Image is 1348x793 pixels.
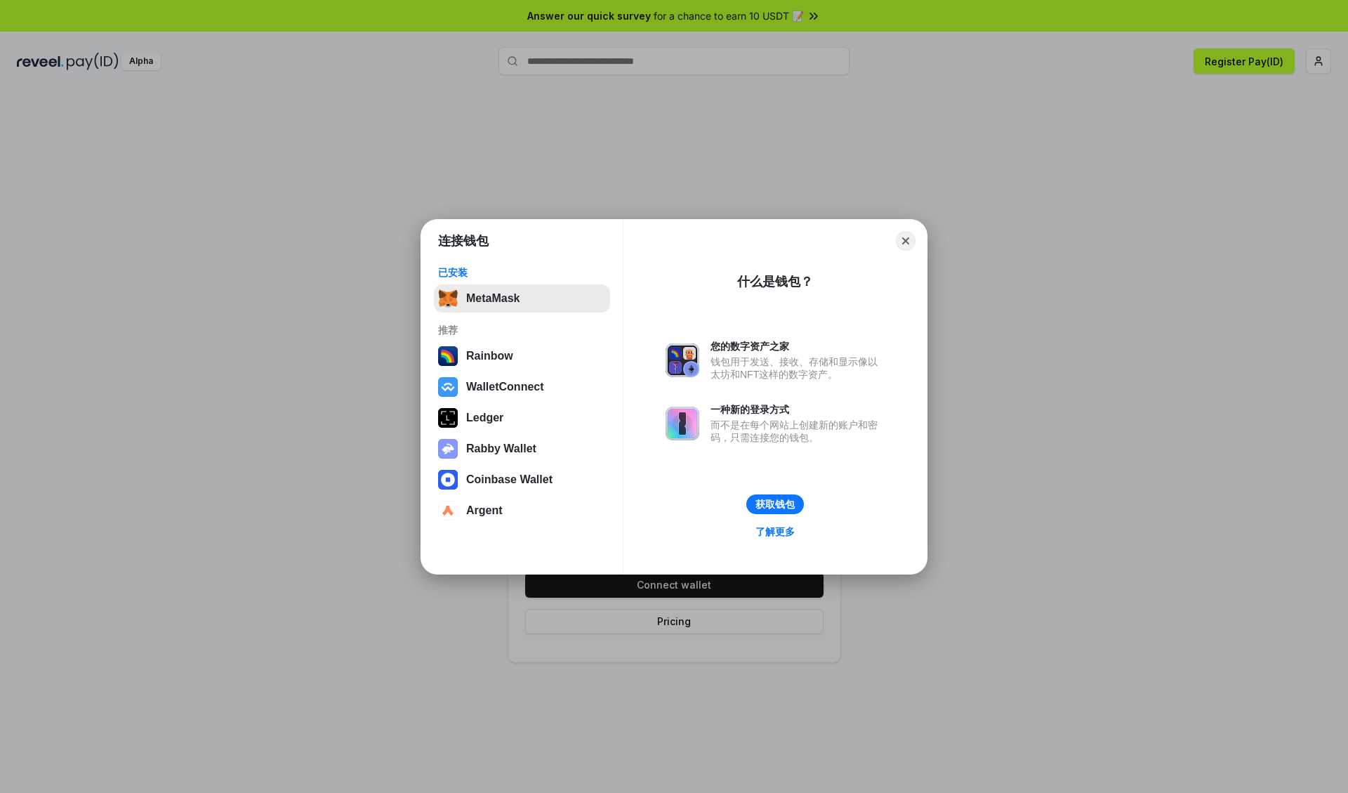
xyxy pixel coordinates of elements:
[434,466,610,494] button: Coinbase Wallet
[755,498,795,511] div: 获取钱包
[896,231,916,251] button: Close
[466,412,503,424] div: Ledger
[666,343,699,377] img: svg+xml,%3Csvg%20xmlns%3D%22http%3A%2F%2Fwww.w3.org%2F2000%2Fsvg%22%20fill%3D%22none%22%20viewBox...
[746,494,804,514] button: 获取钱包
[434,373,610,401] button: WalletConnect
[666,407,699,440] img: svg+xml,%3Csvg%20xmlns%3D%22http%3A%2F%2Fwww.w3.org%2F2000%2Fsvg%22%20fill%3D%22none%22%20viewBox...
[466,381,544,393] div: WalletConnect
[466,443,536,455] div: Rabby Wallet
[755,525,795,538] div: 了解更多
[434,284,610,313] button: MetaMask
[438,439,458,459] img: svg+xml,%3Csvg%20xmlns%3D%22http%3A%2F%2Fwww.w3.org%2F2000%2Fsvg%22%20fill%3D%22none%22%20viewBox...
[438,501,458,520] img: svg+xml,%3Csvg%20width%3D%2228%22%20height%3D%2228%22%20viewBox%3D%220%200%2028%2028%22%20fill%3D...
[438,408,458,428] img: svg+xml,%3Csvg%20xmlns%3D%22http%3A%2F%2Fwww.w3.org%2F2000%2Fsvg%22%20width%3D%2228%22%20height%3...
[438,324,606,336] div: 推荐
[434,435,610,463] button: Rabby Wallet
[737,273,813,290] div: 什么是钱包？
[466,292,520,305] div: MetaMask
[434,404,610,432] button: Ledger
[711,355,885,381] div: 钱包用于发送、接收、存储和显示像以太坊和NFT这样的数字资产。
[711,403,885,416] div: 一种新的登录方式
[711,419,885,444] div: 而不是在每个网站上创建新的账户和密码，只需连接您的钱包。
[747,523,803,541] a: 了解更多
[466,504,503,517] div: Argent
[438,346,458,366] img: svg+xml,%3Csvg%20width%3D%22120%22%20height%3D%22120%22%20viewBox%3D%220%200%20120%20120%22%20fil...
[711,340,885,353] div: 您的数字资产之家
[466,350,513,362] div: Rainbow
[438,289,458,308] img: svg+xml,%3Csvg%20fill%3D%22none%22%20height%3D%2233%22%20viewBox%3D%220%200%2035%2033%22%20width%...
[438,266,606,279] div: 已安装
[438,377,458,397] img: svg+xml,%3Csvg%20width%3D%2228%22%20height%3D%2228%22%20viewBox%3D%220%200%2028%2028%22%20fill%3D...
[466,473,553,486] div: Coinbase Wallet
[434,497,610,525] button: Argent
[438,232,489,249] h1: 连接钱包
[438,470,458,490] img: svg+xml,%3Csvg%20width%3D%2228%22%20height%3D%2228%22%20viewBox%3D%220%200%2028%2028%22%20fill%3D...
[434,342,610,370] button: Rainbow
